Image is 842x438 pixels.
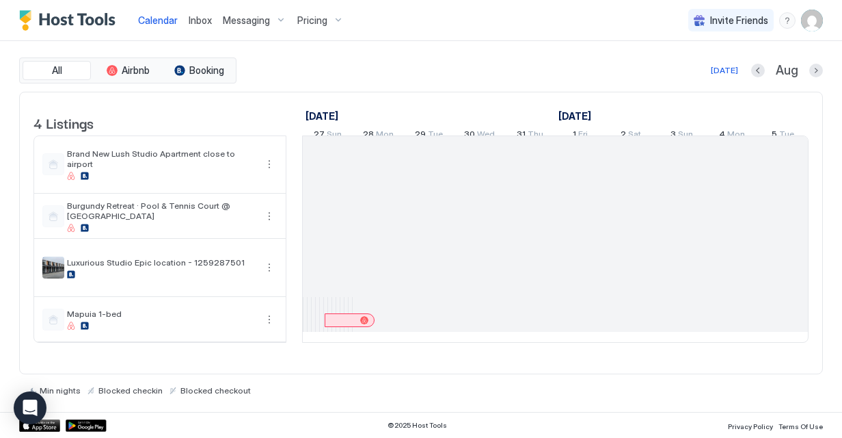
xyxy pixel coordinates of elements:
[628,129,641,143] span: Sat
[14,391,46,424] div: Open Intercom Messenger
[778,422,823,430] span: Terms Of Use
[621,129,626,143] span: 2
[727,129,745,143] span: Mon
[779,129,794,143] span: Tue
[261,156,277,172] div: menu
[189,64,224,77] span: Booking
[573,129,576,143] span: 1
[667,126,696,146] a: August 3, 2025
[513,126,547,146] a: July 31, 2025
[314,129,325,143] span: 27
[461,126,498,146] a: July 30, 2025
[363,129,374,143] span: 28
[180,385,251,396] span: Blocked checkout
[569,126,591,146] a: August 1, 2025
[716,126,748,146] a: August 4, 2025
[261,311,277,328] button: More options
[768,126,798,146] a: August 5, 2025
[261,208,277,224] div: menu
[138,14,178,26] span: Calendar
[617,126,644,146] a: August 2, 2025
[772,129,777,143] span: 5
[66,420,107,432] a: Google Play Store
[98,385,163,396] span: Blocked checkin
[67,149,256,169] span: Brand New Lush Studio Apartment close to airport
[779,12,796,29] div: menu
[728,422,773,430] span: Privacy Policy
[555,106,595,126] a: August 1, 2025
[138,13,178,27] a: Calendar
[19,57,236,83] div: tab-group
[19,420,60,432] a: App Store
[809,64,823,77] button: Next month
[388,421,447,430] span: © 2025 Host Tools
[310,126,345,146] a: July 27, 2025
[261,156,277,172] button: More options
[261,311,277,328] div: menu
[670,129,676,143] span: 3
[52,64,62,77] span: All
[302,106,342,126] a: July 27, 2025
[578,129,588,143] span: Fri
[778,418,823,433] a: Terms Of Use
[678,129,693,143] span: Sun
[67,309,256,319] span: Mapuia 1-bed
[517,129,526,143] span: 31
[40,385,81,396] span: Min nights
[719,129,725,143] span: 4
[464,129,475,143] span: 30
[165,61,233,80] button: Booking
[528,129,543,143] span: Thu
[710,14,768,27] span: Invite Friends
[67,201,256,221] span: Burgundy Retreat · Pool & Tennis Court @ [GEOGRAPHIC_DATA]
[261,259,277,276] div: menu
[67,257,256,268] span: Luxurious Studio Epic location - 1259287501
[261,208,277,224] button: More options
[327,129,342,143] span: Sun
[428,129,443,143] span: Tue
[709,62,740,79] button: [DATE]
[19,10,122,31] a: Host Tools Logo
[411,126,446,146] a: July 29, 2025
[776,63,798,79] span: Aug
[223,14,270,27] span: Messaging
[189,14,212,26] span: Inbox
[189,13,212,27] a: Inbox
[261,259,277,276] button: More options
[94,61,162,80] button: Airbnb
[415,129,426,143] span: 29
[711,64,738,77] div: [DATE]
[122,64,150,77] span: Airbnb
[728,418,773,433] a: Privacy Policy
[751,64,765,77] button: Previous month
[376,129,394,143] span: Mon
[801,10,823,31] div: User profile
[477,129,495,143] span: Wed
[33,112,94,133] span: 4 Listings
[23,61,91,80] button: All
[359,126,397,146] a: July 28, 2025
[42,257,64,279] div: listing image
[297,14,327,27] span: Pricing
